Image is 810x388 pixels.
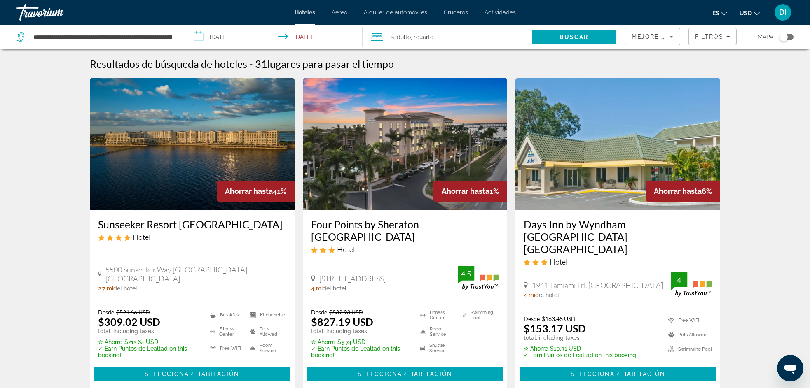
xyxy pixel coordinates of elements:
span: Filtros [695,33,724,40]
button: Toggle map [773,33,794,41]
li: Shuttle Service [416,342,458,354]
ins: $309.02 USD [98,316,160,328]
span: Seleccionar habitación [358,371,452,377]
li: Free WiFi [206,342,246,354]
h2: 31 [255,58,394,70]
span: del hotel [113,285,137,292]
p: ✓ Earn Puntos de Lealtad on this booking! [524,352,638,358]
span: Mejores descuentos [632,33,714,40]
span: lugares para pasar el tiempo [267,58,394,70]
button: Select check in and out date [185,25,363,49]
li: Kitchenette [246,309,286,321]
p: total, including taxes [311,328,410,335]
a: Seleccionar habitación [94,369,290,378]
p: total, including taxes [98,328,200,335]
span: Seleccionar habitación [571,371,665,377]
span: Mapa [758,31,773,43]
li: Fitness Center [206,325,246,338]
button: Seleccionar habitación [307,367,503,381]
span: Ahorrar hasta [654,187,702,195]
li: Swimming Pool [664,344,712,354]
span: Ahorrar hasta [442,187,489,195]
p: $5.74 USD [311,339,410,345]
span: es [712,10,719,16]
button: Seleccionar habitación [94,367,290,381]
li: Free WiFi [664,315,712,325]
div: 1% [433,181,507,202]
a: Sunseeker Resort [GEOGRAPHIC_DATA] [98,218,286,230]
a: Seleccionar habitación [520,369,716,378]
span: Buscar [560,34,589,40]
div: 3 star Hotel [524,257,712,266]
div: 3 star Hotel [311,245,499,254]
span: DI [779,8,787,16]
span: - [249,58,253,70]
a: Cruceros [444,9,468,16]
button: Seleccionar habitación [520,367,716,381]
p: total, including taxes [524,335,638,341]
div: 4 star Hotel [98,232,286,242]
input: Search hotel destination [33,31,173,43]
button: Change currency [740,7,760,19]
button: Search [532,30,616,44]
span: Desde [311,309,327,316]
div: 4 [671,275,687,285]
a: Four Points by Sheraton [GEOGRAPHIC_DATA] [311,218,499,243]
li: Fitness Center [416,309,458,321]
li: Pets Allowed [664,330,712,340]
p: $212.64 USD [98,339,200,345]
span: USD [740,10,752,16]
span: 2.7 mi [98,285,113,292]
a: Alquiler de automóviles [364,9,427,16]
p: $10.31 USD [524,345,638,352]
a: Days Inn by Wyndham [GEOGRAPHIC_DATA] [GEOGRAPHIC_DATA] [524,218,712,255]
span: , 1 [411,31,433,43]
span: del hotel [323,285,346,292]
span: [STREET_ADDRESS] [319,274,386,283]
span: ✮ Ahorre [98,339,122,345]
span: Desde [98,309,114,316]
span: Hotel [550,257,567,266]
span: Cuarto [416,34,433,40]
img: Four Points by Sheraton Punta Gorda Harborside [303,78,508,210]
span: 4 mi [311,285,323,292]
span: ✮ Ahorre [311,339,335,345]
div: 6% [646,181,720,202]
button: Travelers: 2 adults, 0 children [363,25,531,49]
a: Hoteles [295,9,315,16]
span: Hotel [133,232,150,242]
del: $521.66 USD [116,309,150,316]
a: Seleccionar habitación [307,369,503,378]
del: $163.48 USD [542,315,576,322]
p: ✓ Earn Puntos de Lealtad on this booking! [98,345,200,358]
button: User Menu [772,4,794,21]
span: Adulto [393,34,411,40]
img: TrustYou guest rating badge [458,266,499,290]
li: Swimming Pool [458,309,499,321]
span: del hotel [535,292,559,298]
mat-select: Sort by [632,32,673,42]
img: Sunseeker Resort Charlotte Harbor [90,78,295,210]
a: Actividades [485,9,516,16]
img: Days Inn by Wyndham Port Charlotte Punta Gorda [515,78,720,210]
span: 5500 Sunseeker Way [GEOGRAPHIC_DATA], [GEOGRAPHIC_DATA] [105,265,286,283]
ins: $827.19 USD [311,316,373,328]
li: Pets Allowed [246,325,286,338]
li: Room Service [416,325,458,338]
span: 1941 Tamiami Trl, [GEOGRAPHIC_DATA] [532,281,663,290]
p: ✓ Earn Puntos de Lealtad on this booking! [311,345,410,358]
a: Travorium [16,2,99,23]
del: $832.93 USD [329,309,363,316]
span: 2 [391,31,411,43]
div: 4.5 [458,269,474,279]
iframe: Button to launch messaging window [777,355,803,381]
